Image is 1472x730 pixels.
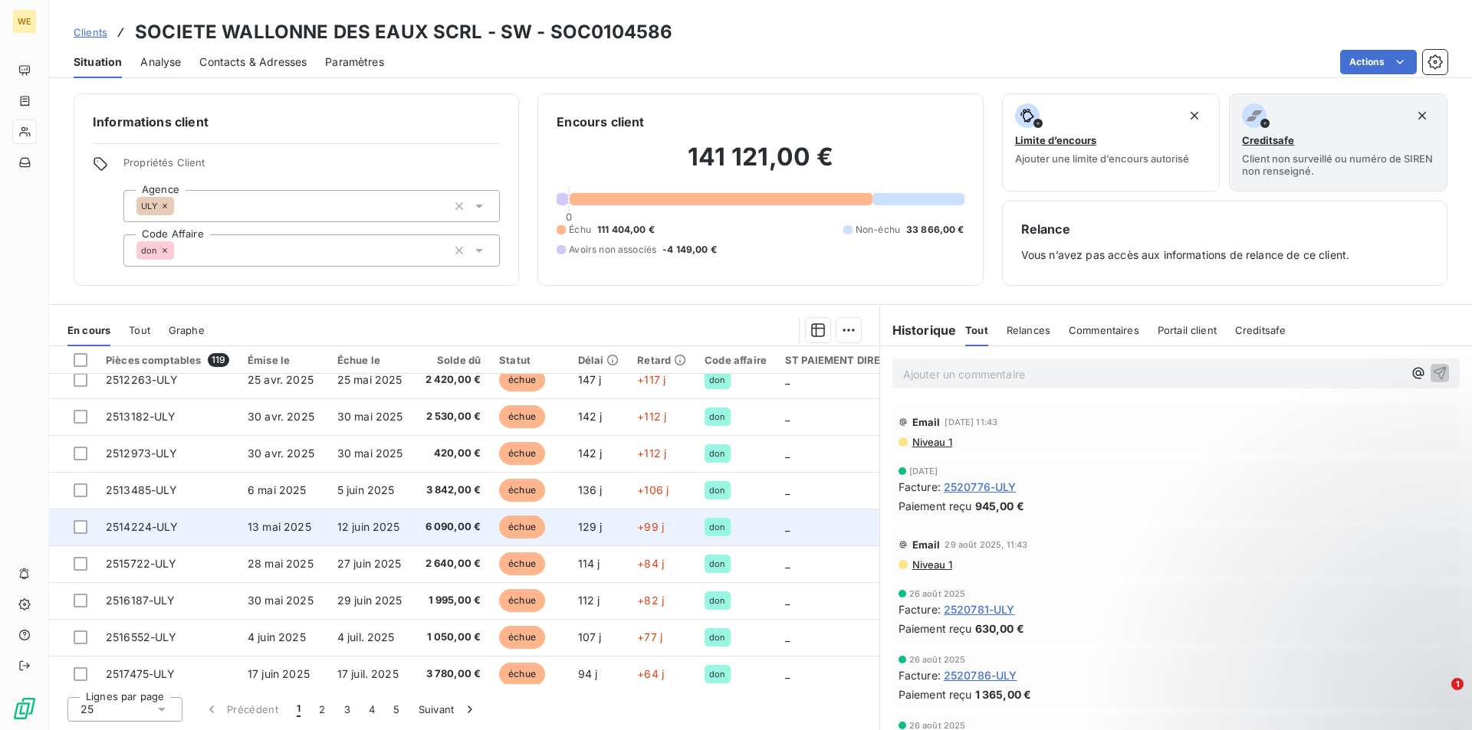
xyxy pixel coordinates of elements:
[337,667,399,680] span: 17 juil. 2025
[325,54,384,70] span: Paramètres
[287,693,310,725] button: 1
[709,449,725,458] span: don
[337,410,403,423] span: 30 mai 2025
[578,557,600,570] span: 114 j
[785,667,790,680] span: _
[578,520,603,533] span: 129 j
[93,113,500,131] h6: Informations client
[1229,93,1447,192] button: CreditsafeClient non surveillé ou numéro de SIREN non renseigné.
[637,594,664,607] span: +82 j
[637,630,662,643] span: +77 j
[248,410,314,423] span: 30 avr. 2025
[578,483,603,496] span: 136 j
[421,409,481,424] span: 2 530,00 €
[880,321,957,339] h6: Historique
[106,630,177,643] span: 2516552-ULY
[911,436,952,448] span: Niveau 1
[135,18,672,46] h3: SOCIETE WALLONNE DES EAUX SCRL - SW - SOC0104586
[899,601,941,617] span: Facture :
[578,410,603,423] span: 142 j
[899,620,972,637] span: Paiement reçu
[499,626,545,649] span: échue
[106,353,229,367] div: Pièces comptables
[912,538,941,551] span: Email
[106,520,179,533] span: 2514224-ULY
[637,354,686,366] div: Retard
[899,686,972,702] span: Paiement reçu
[1007,324,1050,336] span: Relances
[80,702,94,717] span: 25
[123,156,500,178] span: Propriétés Client
[1021,220,1428,267] div: Vous n’avez pas accès aux informations de relance de ce client.
[637,447,666,460] span: +112 j
[337,373,402,386] span: 25 mai 2025
[899,498,972,514] span: Paiement reçu
[297,702,301,717] span: 1
[421,519,481,535] span: 6 090,00 €
[637,667,664,680] span: +64 j
[337,630,395,643] span: 4 juil. 2025
[106,667,176,680] span: 2517475-ULY
[1235,324,1286,336] span: Creditsafe
[499,516,545,538] span: échue
[1015,134,1096,146] span: Limite d’encours
[569,243,656,257] span: Avoirs non associés
[709,375,725,385] span: don
[1165,581,1472,689] iframe: Intercom notifications message
[106,594,176,607] span: 2516187-ULY
[912,416,941,428] span: Email
[1451,678,1464,690] span: 1
[141,201,157,211] span: ULY
[785,373,790,386] span: _
[1242,134,1294,146] span: Creditsafe
[208,353,229,367] span: 119
[569,223,591,237] span: Échu
[337,483,395,496] span: 5 juin 2025
[944,479,1017,495] span: 2520776-ULY
[597,223,655,237] span: 111 404,00 €
[1021,220,1428,238] h6: Relance
[709,559,725,568] span: don
[709,669,725,679] span: don
[637,410,666,423] span: +112 j
[909,721,966,730] span: 26 août 2025
[709,596,725,605] span: don
[637,557,664,570] span: +84 j
[785,520,790,533] span: _
[899,667,941,683] span: Facture :
[709,486,725,495] span: don
[106,373,179,386] span: 2512263-ULY
[174,244,186,257] input: Ajouter une valeur
[499,663,545,686] span: échue
[106,410,176,423] span: 2513182-ULY
[578,354,619,366] div: Délai
[637,373,665,386] span: +117 j
[310,693,334,725] button: 2
[637,520,664,533] span: +99 j
[578,594,600,607] span: 112 j
[965,324,988,336] span: Tout
[248,630,306,643] span: 4 juin 2025
[906,223,964,237] span: 33 866,00 €
[337,520,400,533] span: 12 juin 2025
[909,655,966,664] span: 26 août 2025
[12,696,37,721] img: Logo LeanPay
[360,693,384,725] button: 4
[709,633,725,642] span: don
[944,601,1015,617] span: 2520781-ULY
[337,557,402,570] span: 27 juin 2025
[709,412,725,421] span: don
[499,405,545,428] span: échue
[337,594,402,607] span: 29 juin 2025
[174,199,186,213] input: Ajouter une valeur
[785,354,895,366] div: ST PAIEMENT DIRECT
[899,479,941,495] span: Facture :
[557,113,644,131] h6: Encours client
[1069,324,1139,336] span: Commentaires
[709,522,725,532] span: don
[106,483,178,496] span: 2513485-ULY
[785,447,790,460] span: _
[637,483,669,496] span: +106 j
[421,630,481,645] span: 1 050,00 €
[384,693,409,725] button: 5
